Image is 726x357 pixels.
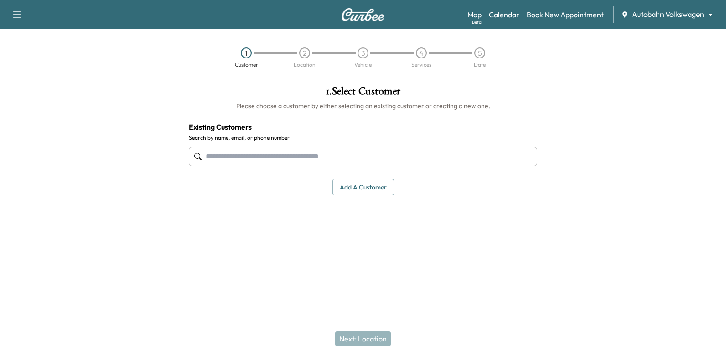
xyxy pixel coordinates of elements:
label: Search by name, email, or phone number [189,134,537,142]
img: Curbee Logo [341,8,385,21]
a: Book New Appointment [527,9,604,20]
div: Beta [472,19,482,26]
div: Customer [235,62,258,68]
div: Vehicle [354,62,372,68]
a: MapBeta [467,9,482,20]
div: 4 [416,47,427,58]
div: 3 [358,47,368,58]
h6: Please choose a customer by either selecting an existing customer or creating a new one. [189,101,537,110]
div: Services [411,62,431,68]
div: 2 [299,47,310,58]
button: Add a customer [332,179,394,196]
div: Location [294,62,316,68]
div: 5 [474,47,485,58]
h1: 1 . Select Customer [189,86,537,101]
div: Date [474,62,486,68]
a: Calendar [489,9,519,20]
span: Autobahn Volkswagen [632,9,704,20]
div: 1 [241,47,252,58]
h4: Existing Customers [189,121,537,132]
